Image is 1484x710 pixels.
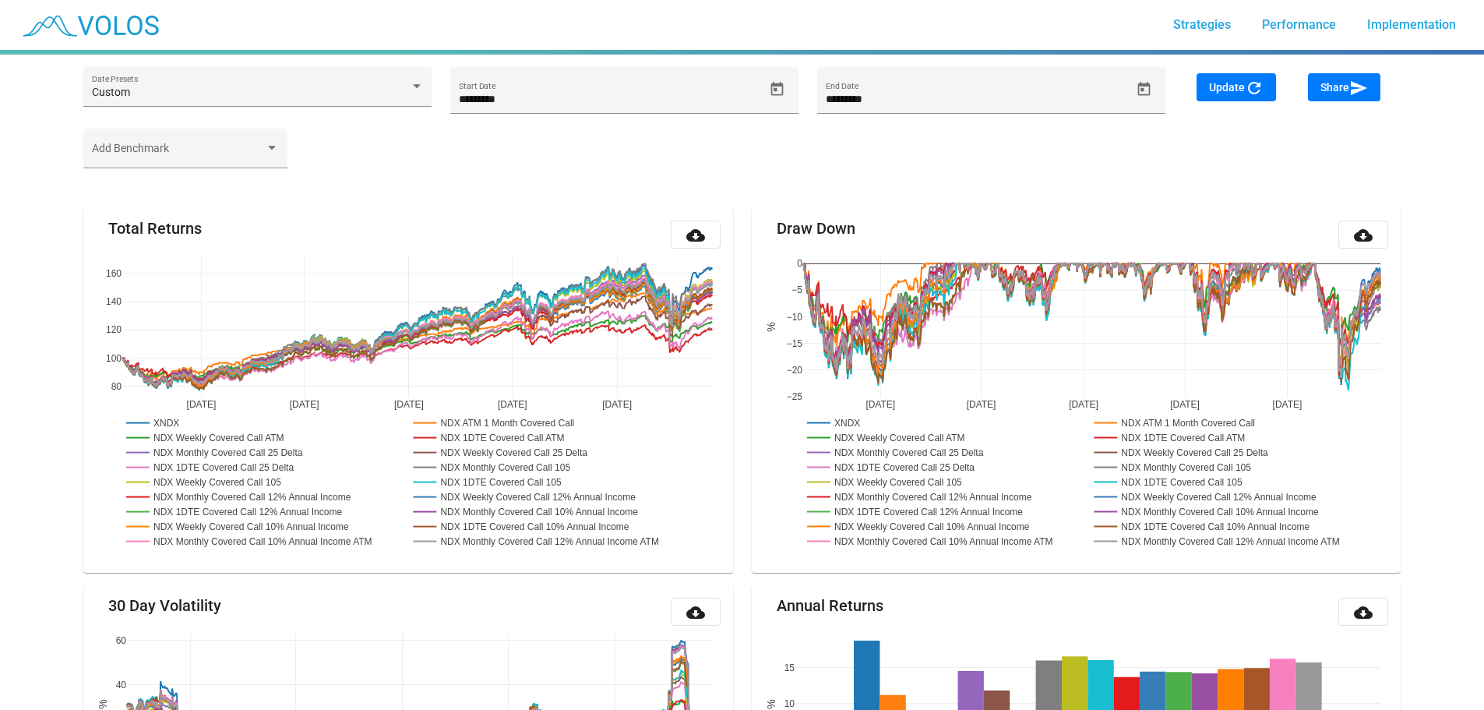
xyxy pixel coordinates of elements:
a: Implementation [1355,11,1468,39]
span: Update [1209,81,1264,94]
mat-icon: cloud_download [686,226,705,245]
button: Open calendar [1130,76,1158,103]
span: Custom [92,86,130,98]
mat-card-title: 30 Day Volatility [108,598,221,613]
mat-icon: send [1349,79,1368,97]
mat-icon: cloud_download [686,603,705,622]
mat-card-title: Total Returns [108,221,202,236]
mat-icon: refresh [1245,79,1264,97]
button: Update [1197,73,1276,101]
mat-card-title: Draw Down [777,221,855,236]
span: Share [1320,81,1368,94]
span: Strategies [1173,17,1231,32]
mat-card-title: Annual Returns [777,598,883,613]
img: blue_transparent.png [12,5,167,44]
a: Strategies [1161,11,1243,39]
mat-icon: cloud_download [1354,603,1373,622]
button: Share [1308,73,1380,101]
a: Performance [1250,11,1348,39]
mat-icon: cloud_download [1354,226,1373,245]
span: Implementation [1367,17,1456,32]
span: Performance [1262,17,1336,32]
button: Open calendar [763,76,791,103]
